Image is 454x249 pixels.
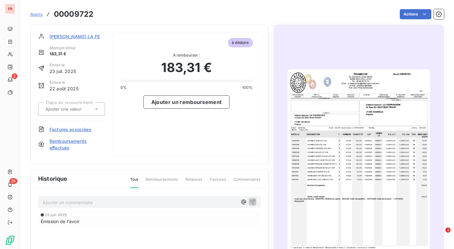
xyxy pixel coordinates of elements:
span: À rembourser : [120,52,253,58]
span: 183,31 € [161,58,212,77]
span: Avoirs [30,12,43,17]
span: Commentaires [234,177,261,187]
input: Ajouter une valeur [45,106,108,112]
span: Échue le [49,80,79,85]
button: Ajouter un remboursement [143,95,230,109]
span: 22 août 2025 [49,85,79,92]
span: à déduire [228,38,253,47]
span: 183,31 € [49,51,75,57]
h3: 00009722 [54,9,93,20]
a: 2 [5,75,15,85]
iframe: Intercom live chat [433,228,448,243]
span: Remboursements [146,177,178,187]
span: 2 [12,73,17,79]
span: Factures associées [49,126,91,133]
span: 23 juil. 2025 [45,213,67,217]
span: [PERSON_NAME] LA FERRONNIERE [49,33,125,40]
span: Remboursements effectués [49,138,105,151]
span: Émission de l'avoir [41,218,79,225]
span: 100% [242,85,253,90]
span: 0% [120,85,127,90]
span: Tout [130,177,138,188]
div: PR [5,4,15,14]
span: 23 juil. 2025 [49,68,76,75]
span: Émise le [49,62,76,68]
button: Actions [400,9,431,19]
span: Relances [185,177,202,187]
span: 26 [9,178,17,184]
span: Montant initial [49,45,75,51]
span: Historique [38,174,67,183]
span: 2 [445,228,451,233]
a: Avoirs [30,11,43,17]
img: Logo LeanPay [5,235,15,245]
span: Factures [210,177,226,187]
